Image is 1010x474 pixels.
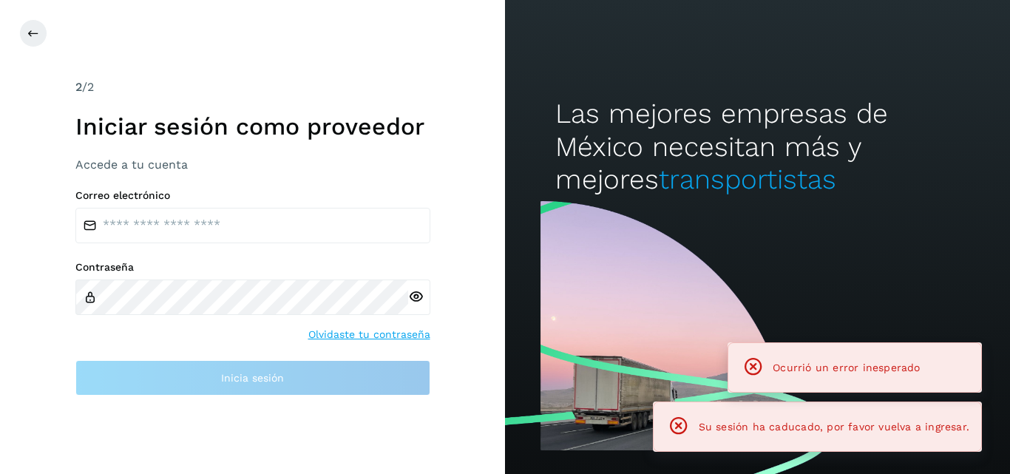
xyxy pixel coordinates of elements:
[555,98,959,196] h2: Las mejores empresas de México necesitan más y mejores
[699,421,969,433] span: Su sesión ha caducado, por favor vuelva a ingresar.
[75,80,82,94] span: 2
[75,189,430,202] label: Correo electrónico
[221,373,284,383] span: Inicia sesión
[773,362,920,373] span: Ocurrió un error inesperado
[75,78,430,96] div: /2
[75,158,430,172] h3: Accede a tu cuenta
[308,327,430,342] a: Olvidaste tu contraseña
[659,163,836,195] span: transportistas
[75,112,430,140] h1: Iniciar sesión como proveedor
[75,360,430,396] button: Inicia sesión
[75,261,430,274] label: Contraseña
